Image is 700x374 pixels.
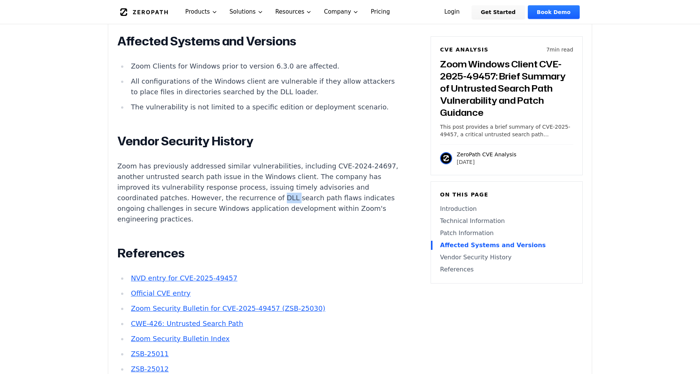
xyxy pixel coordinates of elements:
[128,102,399,112] li: The vulnerability is not limited to a specific edition or deployment scenario.
[131,289,191,297] a: Official CVE entry
[457,151,516,158] p: ZeroPath CVE Analysis
[440,229,573,238] a: Patch Information
[117,134,399,149] h2: Vendor Security History
[131,365,169,373] a: ZSB-25012
[440,217,573,226] a: Technical Information
[440,191,573,198] h6: On this page
[528,5,580,19] a: Book Demo
[440,204,573,213] a: Introduction
[128,76,399,97] li: All configurations of the Windows client are vulnerable if they allow attackers to place files in...
[440,123,573,138] p: This post provides a brief summary of CVE-2025-49457, a critical untrusted search path vulnerabil...
[117,246,399,261] h2: References
[131,274,237,282] a: NVD entry for CVE-2025-49457
[131,335,230,343] a: Zoom Security Bulletin Index
[131,319,243,327] a: CWE-426: Untrusted Search Path
[131,304,325,312] a: Zoom Security Bulletin for CVE-2025-49457 (ZSB-25030)
[117,161,399,224] p: Zoom has previously addressed similar vulnerabilities, including CVE-2024-24697, another untruste...
[440,265,573,274] a: References
[128,61,399,72] li: Zoom Clients for Windows prior to version 6.3.0 are affected.
[440,58,573,118] h3: Zoom Windows Client CVE-2025-49457: Brief Summary of Untrusted Search Path Vulnerability and Patc...
[117,34,399,49] h2: Affected Systems and Versions
[440,152,452,164] img: ZeroPath CVE Analysis
[546,46,573,53] p: 7 min read
[435,5,469,19] a: Login
[457,158,516,166] p: [DATE]
[440,241,573,250] a: Affected Systems and Versions
[131,350,169,358] a: ZSB-25011
[472,5,525,19] a: Get Started
[440,253,573,262] a: Vendor Security History
[440,46,488,53] h6: CVE Analysis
